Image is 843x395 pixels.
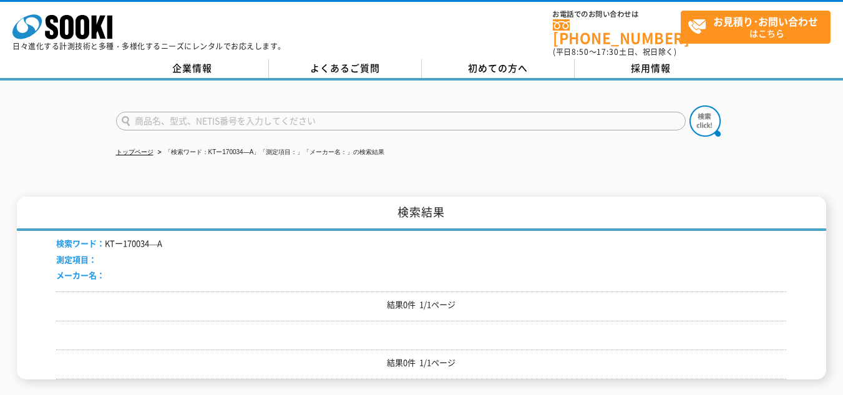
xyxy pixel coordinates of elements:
span: 初めての方へ [468,61,528,75]
a: トップページ [116,149,153,155]
img: btn_search.png [690,105,721,137]
span: (平日 ～ 土日、祝日除く) [553,46,676,57]
span: 8:50 [572,46,589,57]
a: よくあるご質問 [269,59,422,78]
li: 「検索ワード：KTー170034—A」「測定項目：」「メーカー名：」の検索結果 [155,146,385,159]
a: お見積り･お問い合わせはこちら [681,11,831,44]
a: [PHONE_NUMBER] [553,19,681,45]
span: お電話でのお問い合わせは [553,11,681,18]
li: KTー170034—A [56,237,162,250]
strong: お見積り･お問い合わせ [713,14,818,29]
span: メーカー名： [56,269,105,281]
p: 結果0件 1/1ページ [56,298,786,311]
p: 結果0件 1/1ページ [56,356,786,369]
span: 17:30 [597,46,619,57]
a: 企業情報 [116,59,269,78]
a: 初めての方へ [422,59,575,78]
span: 検索ワード： [56,237,105,249]
p: 日々進化する計測技術と多種・多様化するニーズにレンタルでお応えします。 [12,42,286,50]
h1: 検索結果 [17,197,826,231]
a: 採用情報 [575,59,728,78]
input: 商品名、型式、NETIS番号を入力してください [116,112,686,130]
span: 測定項目： [56,253,97,265]
span: はこちら [688,11,830,42]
